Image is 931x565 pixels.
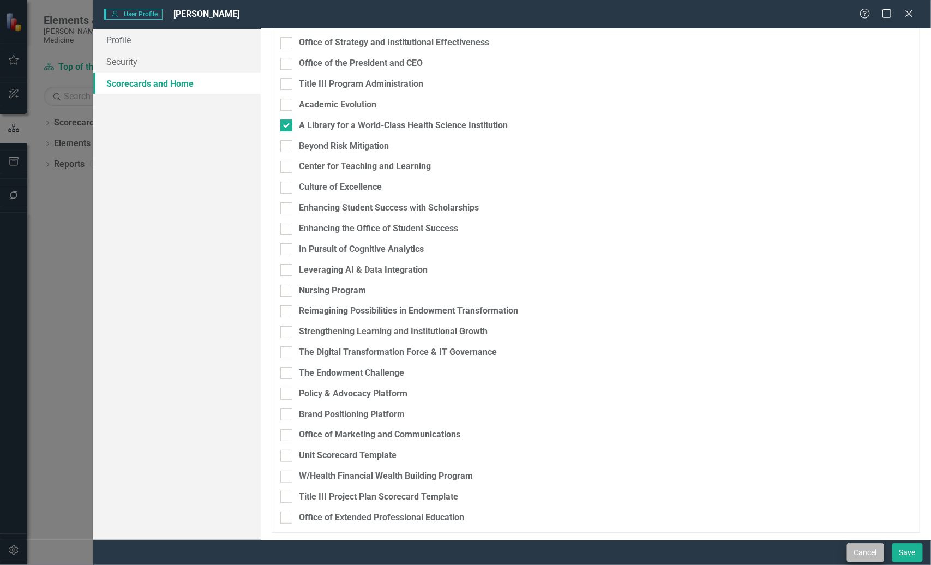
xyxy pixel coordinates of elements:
[299,57,423,70] div: Office of the President and CEO
[104,9,163,20] span: User Profile
[299,408,405,421] div: Brand Positioning Platform
[299,512,464,524] div: Office of Extended Professional Education
[299,429,460,441] div: Office of Marketing and Communications
[299,99,376,111] div: Academic Evolution
[93,73,261,94] a: Scorecards and Home
[299,285,366,297] div: Nursing Program
[299,264,428,277] div: Leveraging AI & Data Integration
[299,243,424,256] div: In Pursuit of Cognitive Analytics
[299,37,489,49] div: Office of Strategy and Institutional Effectiveness
[299,140,389,153] div: Beyond Risk Mitigation
[299,160,431,173] div: Center for Teaching and Learning
[299,202,479,214] div: Enhancing Student Success with Scholarships
[299,305,518,317] div: Reimagining Possibilities in Endowment Transformation
[299,388,407,400] div: Policy & Advocacy Platform
[299,181,382,194] div: Culture of Excellence
[299,491,458,503] div: Title III Project Plan Scorecard Template
[299,78,423,91] div: Title III Program Administration
[93,51,261,73] a: Security
[892,543,923,562] button: Save
[299,470,473,483] div: W/Health Financial Wealth Building Program
[299,346,497,359] div: The Digital Transformation Force & IT Governance
[299,326,488,338] div: Strengthening Learning and Institutional Growth
[847,543,884,562] button: Cancel
[299,223,458,235] div: Enhancing the Office of Student Success
[299,367,404,380] div: The Endowment Challenge
[299,449,397,462] div: Unit Scorecard Template
[93,29,261,51] a: Profile
[173,9,239,19] span: [PERSON_NAME]
[299,119,508,132] div: A Library for a World-Class Health Science Institution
